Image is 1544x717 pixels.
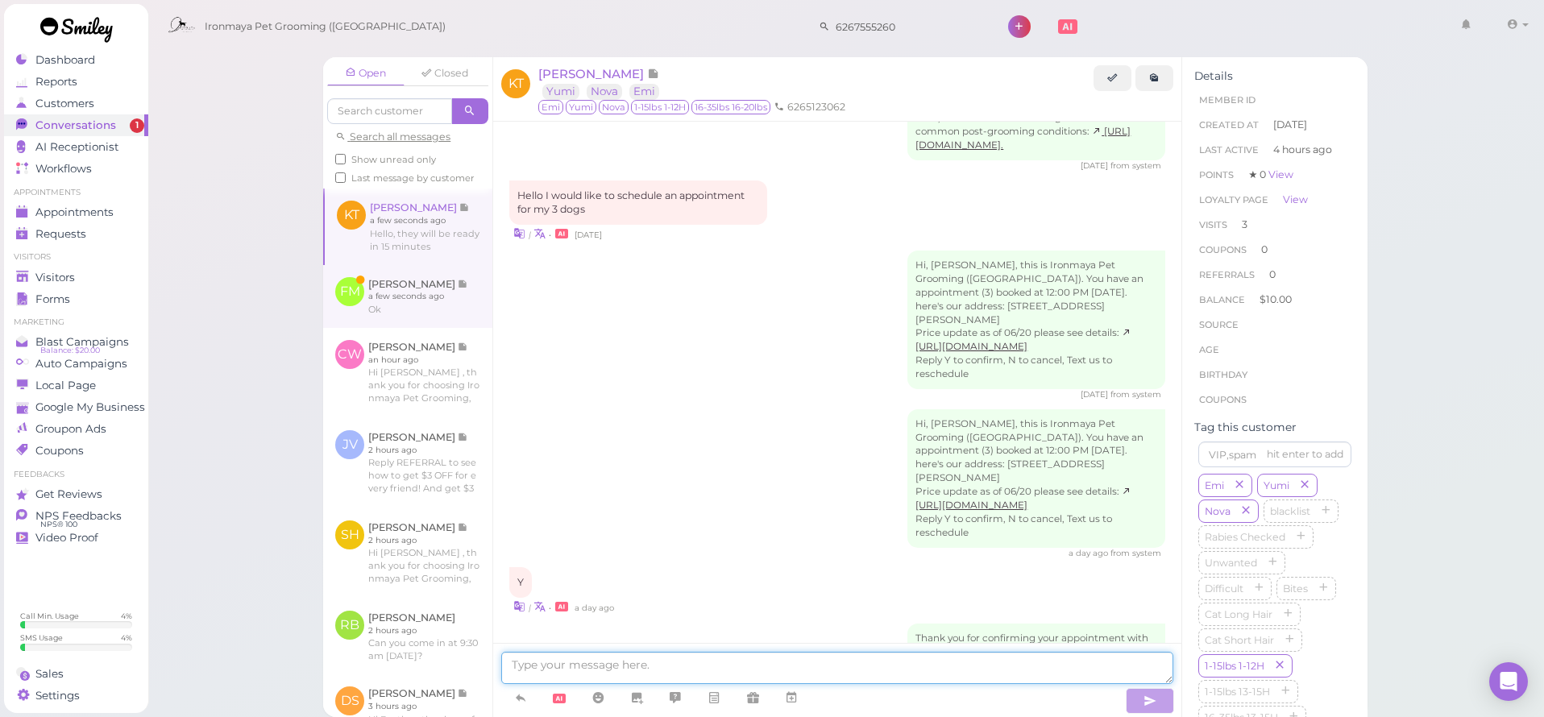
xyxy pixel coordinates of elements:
div: Y [509,567,532,598]
span: Customers [35,97,94,110]
a: Groupon Ads [4,418,148,440]
span: Visitors [35,271,75,284]
div: Details [1194,69,1355,83]
a: View [1268,168,1293,180]
span: blacklist [1267,505,1314,517]
span: Nova [1202,505,1234,517]
span: Cat Short Hair [1202,634,1277,646]
span: Auto Campaigns [35,357,127,371]
span: 1-15lbs 1-12H [631,100,689,114]
li: Marketing [4,317,148,328]
span: 16-35lbs 16-20lbs [691,100,770,114]
a: Yumi [542,84,579,99]
span: 1 [130,118,144,133]
li: 6265123062 [770,100,849,114]
a: Nova [587,84,622,99]
span: Last message by customer [351,172,475,184]
span: Rabies Checked [1202,531,1289,543]
span: Blast Campaigns [35,335,129,349]
span: Bites [1280,582,1311,595]
li: 0 [1194,262,1355,288]
span: Note [647,66,659,81]
a: Conversations 1 [4,114,148,136]
span: age [1199,344,1219,355]
span: Visits [1199,219,1227,230]
span: 1-15lbs 13-15H [1202,686,1273,698]
span: Loyalty page [1199,194,1268,205]
a: Video Proof [4,527,148,549]
input: Show unread only [335,154,346,164]
span: 1-15lbs 1-12H [1202,660,1268,672]
div: Tag this customer [1194,421,1355,434]
span: Source [1199,319,1239,330]
li: Feedbacks [4,469,148,480]
span: Local Page [35,379,96,392]
a: Workflows [4,158,148,180]
a: Google My Business [4,396,148,418]
div: 4 % [121,632,132,643]
span: Coupons [35,444,84,458]
span: Points [1199,169,1234,180]
div: • [509,225,1165,242]
a: Emi [629,84,659,99]
div: Thank you for confirming your appointment with us! [907,624,1165,667]
span: Last Active [1199,144,1259,155]
span: from system [1110,548,1161,558]
div: SMS Usage [20,632,63,643]
span: [PERSON_NAME] [538,66,647,81]
a: Closed [406,61,484,85]
span: Coupons [1199,394,1247,405]
div: • [509,598,1165,615]
a: Dashboard [4,49,148,71]
span: 09/04/2025 11:19am [575,603,614,613]
a: Get Reviews [4,483,148,505]
span: Sales [35,667,64,681]
li: 0 [1194,237,1355,263]
span: Show unread only [351,154,436,165]
a: Appointments [4,201,148,223]
a: Customers [4,93,148,114]
a: [PERSON_NAME] Yumi Nova Emi [538,66,667,98]
input: Last message by customer [335,172,346,183]
div: Open Intercom Messenger [1489,662,1528,701]
a: NPS Feedbacks NPS® 100 [4,505,148,527]
span: Dashboard [35,53,95,67]
i: | [529,603,531,613]
span: [DATE] [1273,118,1307,132]
span: Groupon Ads [35,422,106,436]
span: from system [1110,389,1161,400]
span: Balance: $20.00 [40,344,100,357]
div: 4 % [121,611,132,621]
a: Open [327,61,405,86]
span: 08/11/2025 02:40pm [1081,160,1110,171]
a: Blast Campaigns Balance: $20.00 [4,331,148,353]
span: Settings [35,689,80,702]
span: Birthday [1199,369,1247,380]
div: Hi, [PERSON_NAME], this is Ironmaya Pet Grooming ([GEOGRAPHIC_DATA]). You have an appointment (3)... [907,251,1165,390]
span: Balance [1199,294,1247,305]
li: Appointments [4,187,148,198]
span: 09/02/2025 09:57am [1081,389,1110,400]
a: Settings [4,685,148,707]
a: Sales [4,663,148,685]
span: Member ID [1199,94,1256,106]
div: Call Min. Usage [20,611,79,621]
input: Search customer [327,98,452,124]
a: View [1283,193,1308,205]
div: Hi, [PERSON_NAME], this is Ironmaya Pet Grooming ([GEOGRAPHIC_DATA]). You have an appointment (3)... [907,409,1165,549]
span: Coupons [1199,244,1247,255]
span: Emi [1202,479,1227,491]
span: 09/04/2025 10:59am [1069,548,1110,558]
span: 4 hours ago [1273,143,1332,157]
span: Video Proof [35,531,98,545]
a: Coupons [4,440,148,462]
a: Reports [4,71,148,93]
span: NPS® 100 [40,518,77,531]
span: Conversations [35,118,116,132]
span: Nova [599,100,629,114]
span: Ironmaya Pet Grooming ([GEOGRAPHIC_DATA]) [205,4,446,49]
span: Unwanted [1202,557,1260,569]
span: NPS Feedbacks [35,509,122,523]
input: Search customer [830,14,986,39]
a: Auto Campaigns [4,353,148,375]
